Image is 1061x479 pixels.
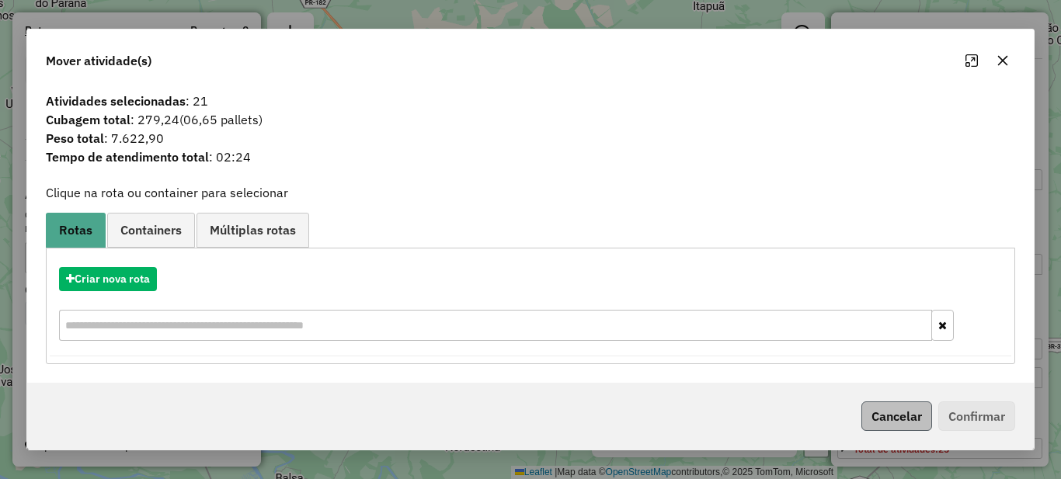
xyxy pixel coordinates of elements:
[210,224,296,236] span: Múltiplas rotas
[59,267,157,291] button: Criar nova rota
[59,224,92,236] span: Rotas
[46,112,130,127] strong: Cubagem total
[37,92,1024,110] span: : 21
[46,51,151,70] span: Mover atividade(s)
[861,401,932,431] button: Cancelar
[179,112,263,127] span: (06,65 pallets)
[959,48,984,73] button: Maximize
[46,130,104,146] strong: Peso total
[46,183,288,202] label: Clique na rota ou container para selecionar
[37,129,1024,148] span: : 7.622,90
[37,110,1024,129] span: : 279,24
[46,93,186,109] strong: Atividades selecionadas
[120,224,182,236] span: Containers
[37,148,1024,166] span: : 02:24
[46,149,209,165] strong: Tempo de atendimento total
